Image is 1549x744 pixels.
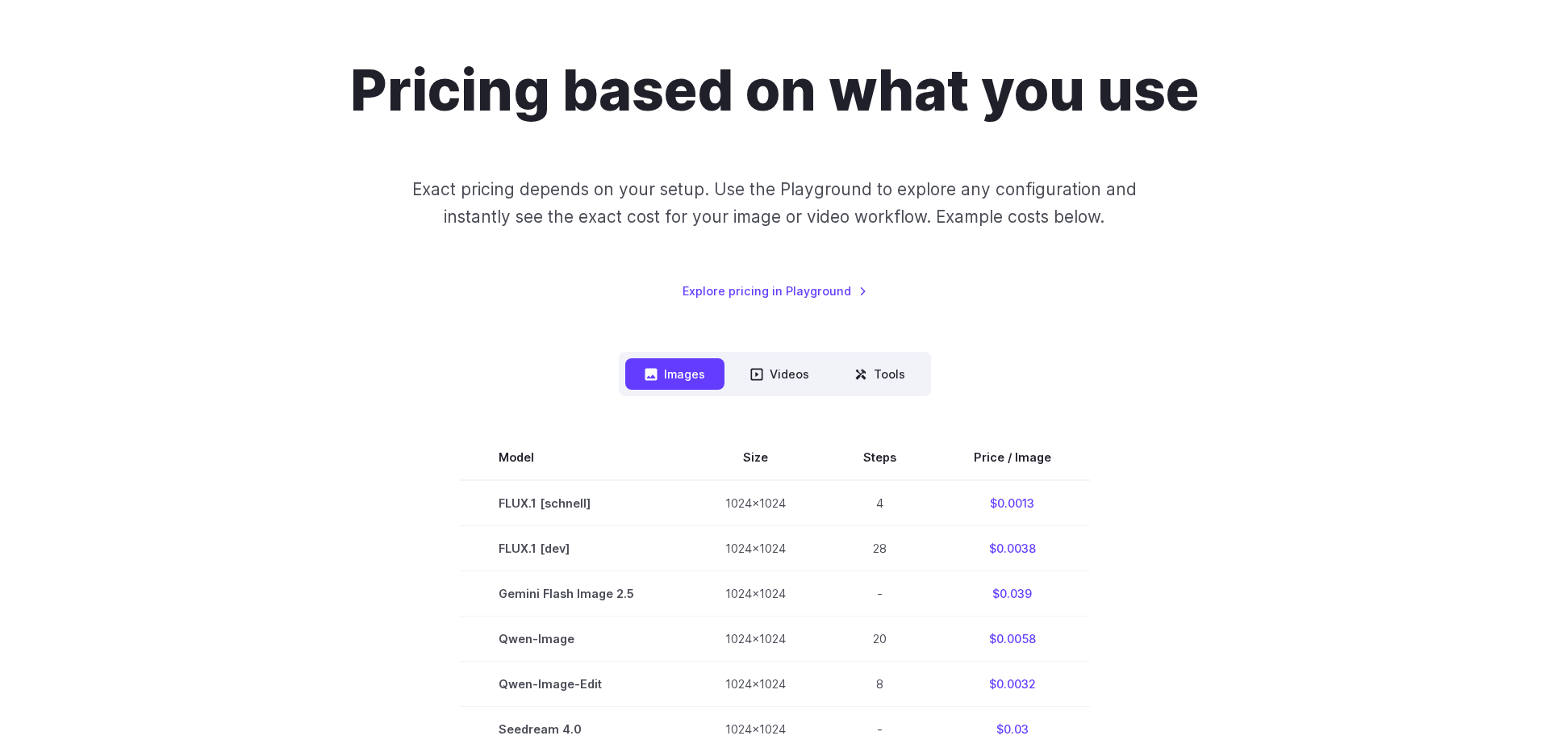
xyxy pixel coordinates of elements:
[460,526,687,571] td: FLUX.1 [dev]
[935,526,1090,571] td: $0.0038
[687,526,825,571] td: 1024x1024
[935,480,1090,526] td: $0.0013
[460,435,687,480] th: Model
[935,435,1090,480] th: Price / Image
[825,617,935,662] td: 20
[935,662,1090,707] td: $0.0032
[460,617,687,662] td: Qwen-Image
[350,56,1199,124] h1: Pricing based on what you use
[687,617,825,662] td: 1024x1024
[825,662,935,707] td: 8
[825,480,935,526] td: 4
[687,662,825,707] td: 1024x1024
[687,571,825,617] td: 1024x1024
[731,358,829,390] button: Videos
[835,358,925,390] button: Tools
[460,480,687,526] td: FLUX.1 [schnell]
[825,571,935,617] td: -
[935,617,1090,662] td: $0.0058
[687,480,825,526] td: 1024x1024
[460,662,687,707] td: Qwen-Image-Edit
[382,176,1167,230] p: Exact pricing depends on your setup. Use the Playground to explore any configuration and instantl...
[825,435,935,480] th: Steps
[687,435,825,480] th: Size
[935,571,1090,617] td: $0.039
[825,526,935,571] td: 28
[625,358,724,390] button: Images
[499,584,648,603] span: Gemini Flash Image 2.5
[683,282,867,300] a: Explore pricing in Playground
